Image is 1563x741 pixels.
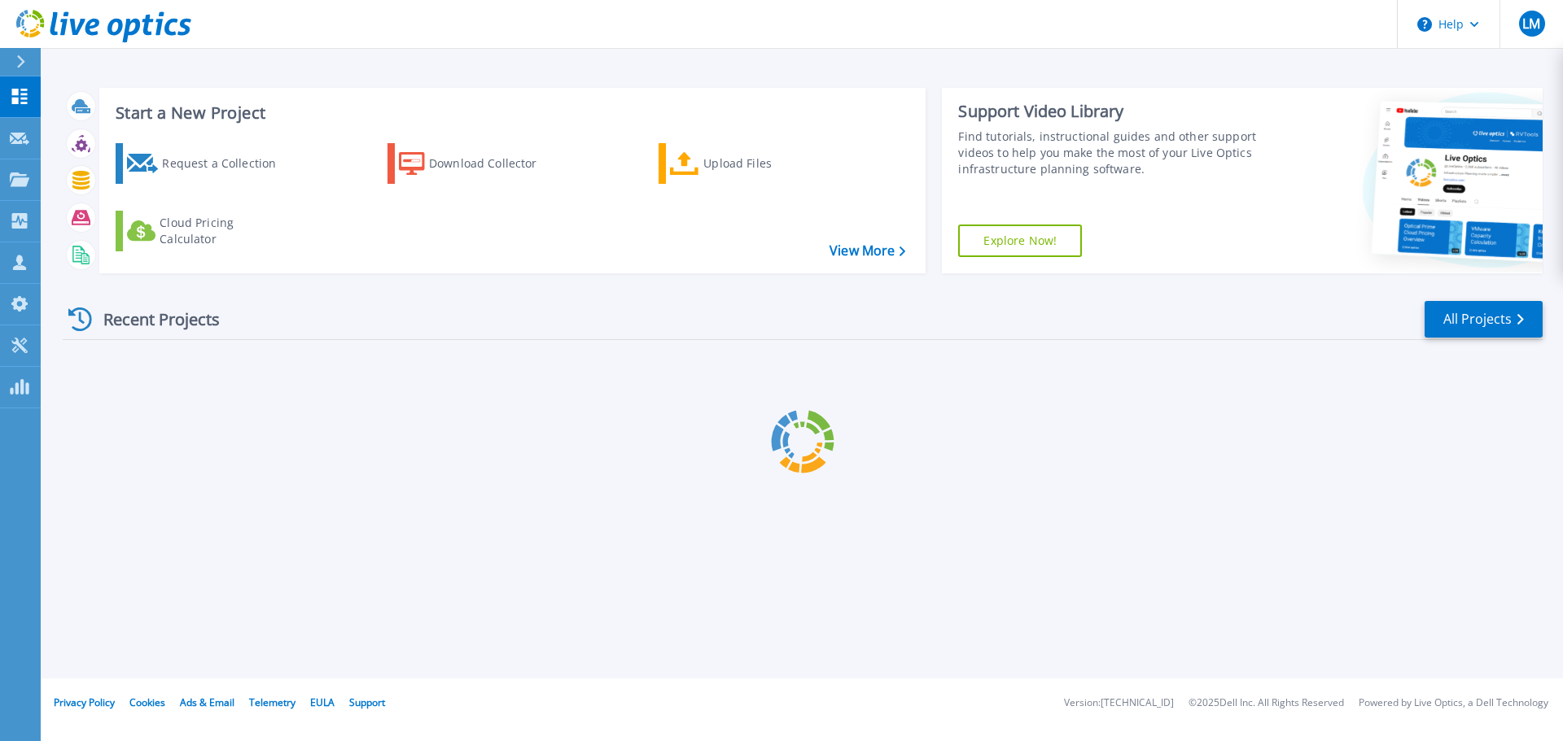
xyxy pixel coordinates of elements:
a: Privacy Policy [54,695,115,709]
a: Download Collector [387,143,569,184]
div: Recent Projects [63,299,242,339]
div: Support Video Library [958,101,1264,122]
a: EULA [310,695,335,709]
div: Cloud Pricing Calculator [160,215,290,247]
a: All Projects [1425,301,1543,338]
span: LM [1522,17,1540,30]
a: Telemetry [249,695,296,709]
a: View More [830,243,905,259]
a: Ads & Email [180,695,234,709]
a: Upload Files [659,143,840,184]
div: Download Collector [429,147,559,180]
div: Upload Files [703,147,834,180]
div: Request a Collection [162,147,292,180]
div: Find tutorials, instructional guides and other support videos to help you make the most of your L... [958,129,1264,177]
a: Request a Collection [116,143,297,184]
li: Powered by Live Optics, a Dell Technology [1359,698,1548,708]
a: Cookies [129,695,165,709]
li: © 2025 Dell Inc. All Rights Reserved [1189,698,1344,708]
a: Support [349,695,385,709]
h3: Start a New Project [116,104,905,122]
a: Cloud Pricing Calculator [116,211,297,251]
li: Version: [TECHNICAL_ID] [1064,698,1174,708]
a: Explore Now! [958,224,1082,257]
